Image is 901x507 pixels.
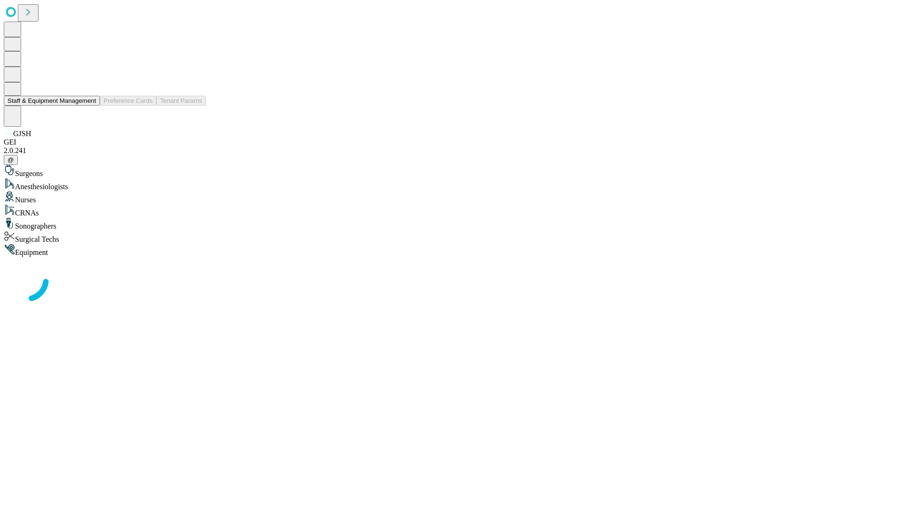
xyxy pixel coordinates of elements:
[4,230,897,244] div: Surgical Techs
[13,130,31,138] span: GJSH
[4,155,18,165] button: @
[4,138,897,146] div: GEI
[8,156,14,163] span: @
[4,204,897,217] div: CRNAs
[4,191,897,204] div: Nurses
[4,146,897,155] div: 2.0.241
[4,244,897,257] div: Equipment
[4,217,897,230] div: Sonographers
[100,96,156,106] button: Preference Cards
[4,178,897,191] div: Anesthesiologists
[156,96,206,106] button: Tenant Params
[4,165,897,178] div: Surgeons
[4,96,100,106] button: Staff & Equipment Management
